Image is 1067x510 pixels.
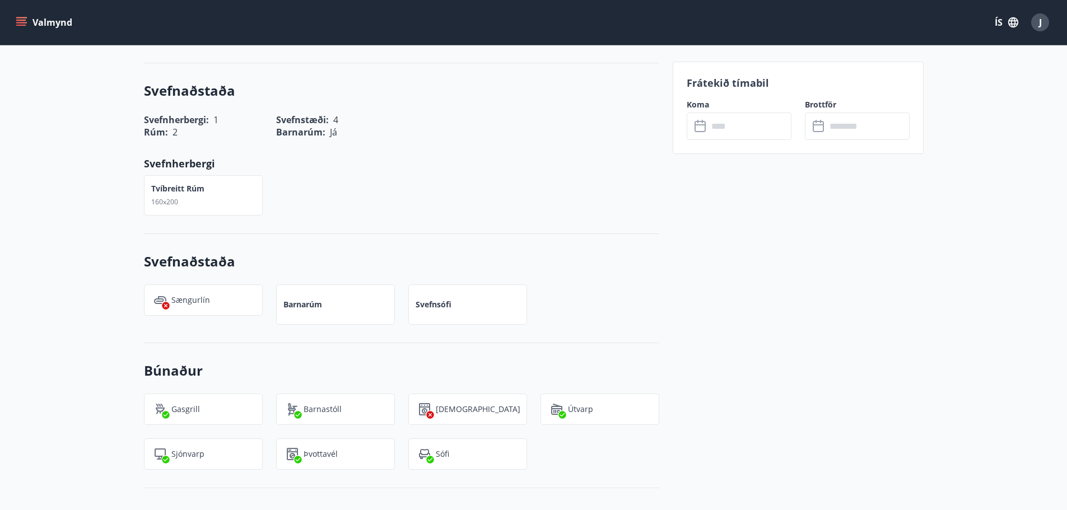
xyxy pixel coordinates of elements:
p: Svefnsófi [416,299,451,310]
img: mAminyBEY3mRTAfayxHTq5gfGd6GwGu9CEpuJRvg.svg [153,447,167,461]
span: Rúm : [144,126,168,138]
img: HjsXMP79zaSHlY54vW4Et0sdqheuFiP1RYfGwuXf.svg [550,403,563,416]
p: Sængurlín [171,294,210,306]
button: ÍS [989,12,1024,32]
p: Útvarp [568,404,593,415]
span: Barnarúm : [276,126,325,138]
img: voDv6cIEW3bUoUae2XJIjz6zjPXrrHmNT2GVdQ2h.svg [153,293,167,307]
label: Koma [687,99,791,110]
h3: Svefnaðstaða [144,252,659,271]
span: 2 [173,126,178,138]
img: ZXjrS3QKesehq6nQAPjaRuRTI364z8ohTALB4wBr.svg [153,403,167,416]
p: Frátekið tímabil [687,76,910,90]
button: J [1027,9,1054,36]
p: Þvottavél [304,448,338,460]
label: Brottför [805,99,910,110]
img: ro1VYixuww4Qdd7lsw8J65QhOwJZ1j2DOUyXo3Mt.svg [286,403,299,416]
img: hddCLTAnxqFUMr1fxmbGG8zWilo2syolR0f9UjPn.svg [418,403,431,416]
h3: Svefnaðstaða [144,81,659,100]
p: Barnarúm [283,299,322,310]
span: J [1039,16,1042,29]
p: [DEMOGRAPHIC_DATA] [436,404,520,415]
span: 160x200 [151,197,178,207]
h3: Búnaður [144,361,659,380]
p: Svefnherbergi [144,156,659,171]
p: Tvíbreitt rúm [151,183,204,194]
p: Gasgrill [171,404,200,415]
p: Sjónvarp [171,448,204,460]
span: Já [330,126,337,138]
p: Sófi [436,448,449,460]
img: Dl16BY4EX9PAW649lg1C3oBuIaAsR6QVDQBO2cTm.svg [286,447,299,461]
img: pUbwa0Tr9PZZ78BdsD4inrLmwWm7eGTtsX9mJKRZ.svg [418,447,431,461]
button: menu [13,12,77,32]
p: Barnastóll [304,404,342,415]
